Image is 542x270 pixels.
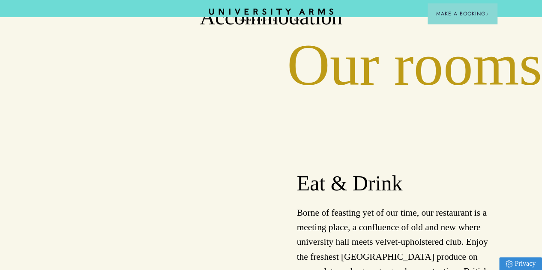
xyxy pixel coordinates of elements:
a: Home [209,9,333,22]
button: Make a BookingArrow icon [428,3,497,24]
img: Arrow icon [485,12,488,15]
img: Privacy [506,260,512,267]
span: Make a Booking [436,10,488,18]
a: Privacy [499,257,542,270]
h2: Eat & Drink [297,171,497,197]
